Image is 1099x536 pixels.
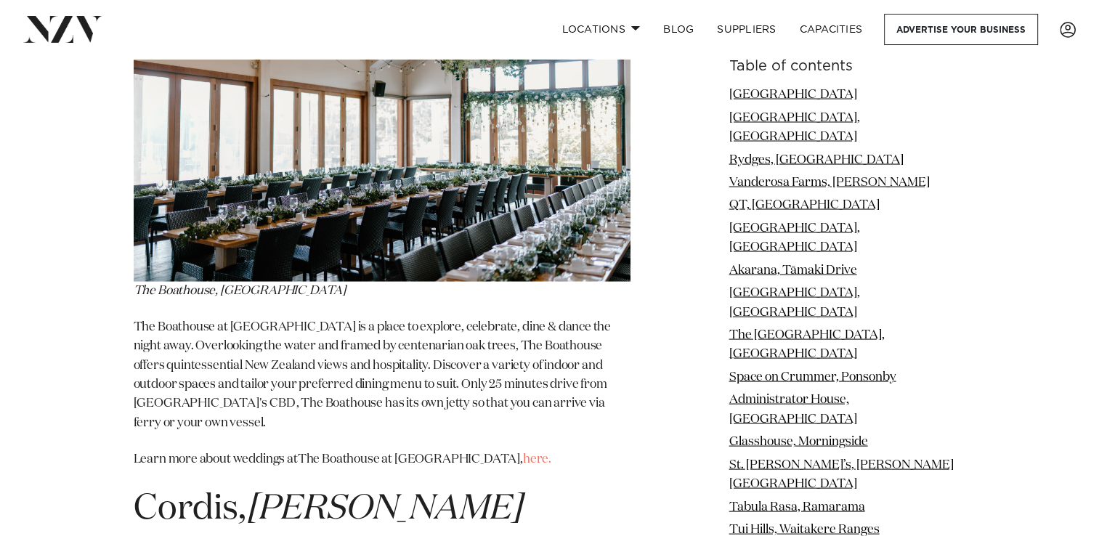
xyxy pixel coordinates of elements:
[788,14,875,45] a: Capacities
[652,14,705,45] a: BLOG
[884,14,1038,45] a: Advertise your business
[729,153,904,166] a: Rydges, [GEOGRAPHIC_DATA]
[134,285,346,297] span: The Boathouse, [GEOGRAPHIC_DATA]
[729,371,896,383] a: Space on Crummer, Ponsonby
[729,89,857,101] a: [GEOGRAPHIC_DATA]
[729,394,857,425] a: Administrator House, [GEOGRAPHIC_DATA]
[134,450,630,469] p: Learn more about weddings at ,
[705,14,787,45] a: SUPPLIERS
[729,176,930,189] a: Vanderosa Farms, [PERSON_NAME]
[729,264,857,277] a: Akarana, Tāmaki Drive
[729,111,860,142] a: [GEOGRAPHIC_DATA], [GEOGRAPHIC_DATA]
[729,329,885,360] a: The [GEOGRAPHIC_DATA], [GEOGRAPHIC_DATA]
[729,458,954,490] a: St. [PERSON_NAME]’s, [PERSON_NAME][GEOGRAPHIC_DATA]
[298,453,520,466] span: The Boathouse at [GEOGRAPHIC_DATA]
[729,500,865,513] a: Tabula Rasa, Ramarama
[550,14,652,45] a: Locations
[729,287,860,318] a: [GEOGRAPHIC_DATA], [GEOGRAPHIC_DATA]
[729,222,860,253] a: [GEOGRAPHIC_DATA], [GEOGRAPHIC_DATA]
[729,524,880,536] a: Tui Hills, Waitakere Ranges
[729,199,880,211] a: QT, [GEOGRAPHIC_DATA]
[729,59,966,74] h6: Table of contents
[23,16,102,42] img: nzv-logo.png
[134,318,630,433] p: The Boathouse at [GEOGRAPHIC_DATA] is a place to explore, celebrate, dine & dance the night away....
[729,436,868,448] a: Glasshouse, Morningside
[523,453,551,466] a: here.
